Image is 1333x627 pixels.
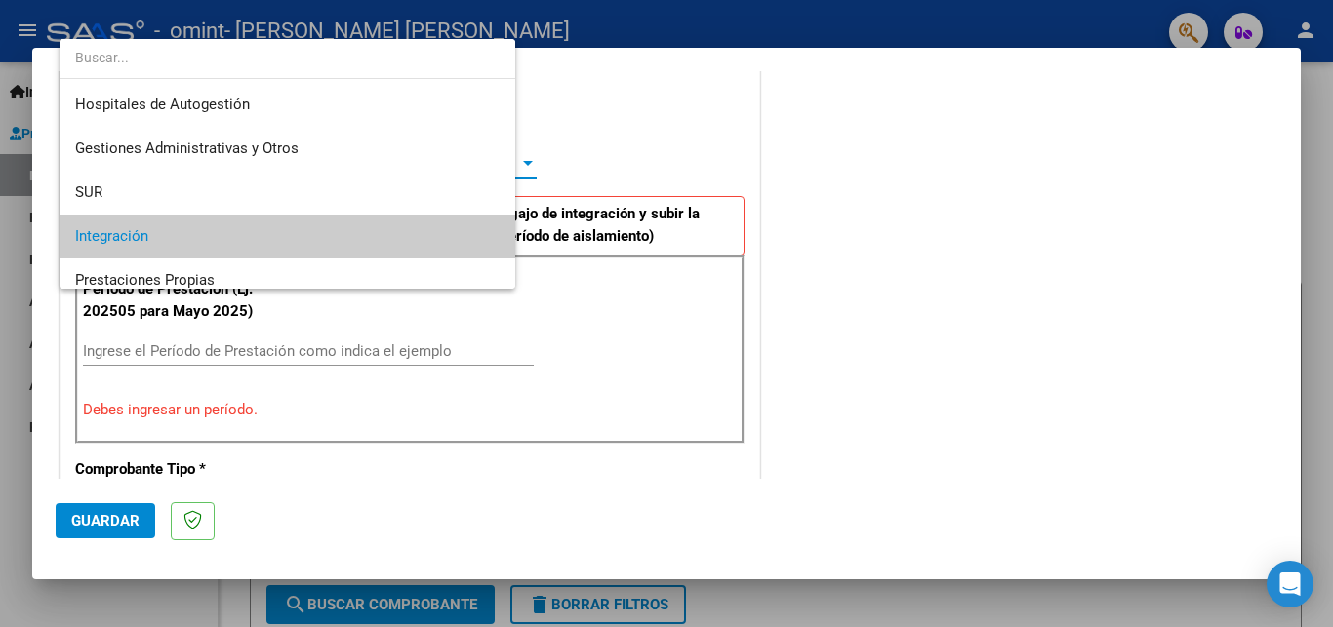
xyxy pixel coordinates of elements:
span: Gestiones Administrativas y Otros [75,139,299,157]
span: Integración [75,227,148,245]
span: SUR [75,183,102,201]
input: dropdown search [60,37,515,78]
div: Open Intercom Messenger [1267,561,1313,607]
span: Hospitales de Autogestión [75,96,250,113]
span: Prestaciones Propias [75,271,215,289]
